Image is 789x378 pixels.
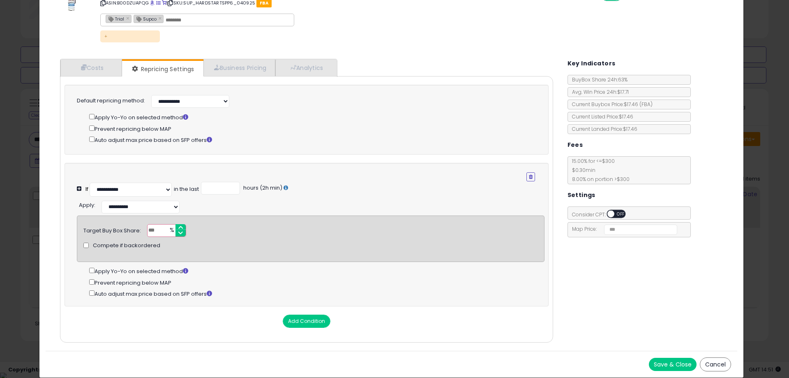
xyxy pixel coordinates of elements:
span: Current Landed Price: $17.46 [568,125,637,132]
a: × [159,14,164,22]
div: Apply Yo-Yo on selected method [89,266,544,276]
span: Apply [79,201,94,209]
h5: Fees [568,140,583,150]
span: $17.46 [624,101,653,108]
div: in the last [174,186,199,193]
button: Cancel [700,357,731,371]
div: Auto adjust max price based on SFP offers [89,289,544,298]
button: Add Condition [283,315,330,328]
button: Save & Close [649,358,697,371]
label: Default repricing method: [77,97,145,105]
a: Business Pricing [203,59,275,76]
div: Target Buy Box Share: [83,224,141,235]
div: Prevent repricing below MAP [89,278,544,287]
span: ( FBA ) [639,101,653,108]
span: 15.00 % for <= $300 [568,158,630,183]
a: Costs [60,59,122,76]
span: Trial [106,15,124,22]
div: Prevent repricing below MAP [89,124,535,133]
h5: Settings [568,190,595,200]
span: Consider CPT: [568,211,637,218]
div: Auto adjust max price based on SFP offers [89,135,535,144]
span: % [165,225,178,237]
a: Analytics [275,59,336,76]
span: Current Listed Price: $17.46 [568,113,633,120]
div: Apply Yo-Yo on selected method [89,112,535,122]
div: : [79,199,95,209]
p: + [100,30,160,42]
i: Remove Condition [529,174,533,179]
span: hours (2h min) [242,184,282,192]
a: Repricing Settings [122,61,203,77]
span: Supco [134,15,157,22]
span: Current Buybox Price: [568,101,653,108]
span: Avg. Win Price 24h: $17.71 [568,88,629,95]
h5: Key Indicators [568,58,616,69]
span: $0.30 min [568,167,595,174]
span: 8.00 % on portion > $300 [568,176,630,183]
span: BuyBox Share 24h: 63% [568,76,628,83]
span: Compete if backordered [93,242,160,250]
a: × [126,14,131,22]
span: OFF [614,211,628,218]
span: Map Price: [568,225,678,232]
